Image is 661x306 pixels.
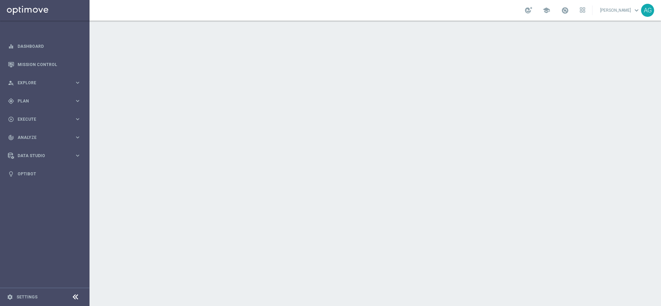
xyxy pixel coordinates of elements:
[8,153,81,159] button: Data Studio keyboard_arrow_right
[8,44,81,49] button: equalizer Dashboard
[641,4,654,17] div: AG
[8,153,74,159] div: Data Studio
[8,171,14,177] i: lightbulb
[18,99,74,103] span: Plan
[7,294,13,300] i: settings
[8,171,81,177] button: lightbulb Optibot
[8,80,81,86] button: person_search Explore keyboard_arrow_right
[8,135,81,140] button: track_changes Analyze keyboard_arrow_right
[8,80,74,86] div: Explore
[74,134,81,141] i: keyboard_arrow_right
[18,37,81,55] a: Dashboard
[8,134,14,141] i: track_changes
[8,165,81,183] div: Optibot
[543,7,550,14] span: school
[8,43,14,50] i: equalizer
[18,117,74,121] span: Execute
[18,55,81,74] a: Mission Control
[8,134,74,141] div: Analyze
[8,117,81,122] button: play_circle_outline Execute keyboard_arrow_right
[8,55,81,74] div: Mission Control
[8,116,14,122] i: play_circle_outline
[74,152,81,159] i: keyboard_arrow_right
[8,98,14,104] i: gps_fixed
[74,116,81,122] i: keyboard_arrow_right
[8,80,14,86] i: person_search
[8,116,74,122] div: Execute
[18,165,81,183] a: Optibot
[74,79,81,86] i: keyboard_arrow_right
[18,154,74,158] span: Data Studio
[74,98,81,104] i: keyboard_arrow_right
[8,98,81,104] button: gps_fixed Plan keyboard_arrow_right
[8,62,81,67] button: Mission Control
[8,98,74,104] div: Plan
[8,37,81,55] div: Dashboard
[599,5,641,15] a: [PERSON_NAME]keyboard_arrow_down
[633,7,640,14] span: keyboard_arrow_down
[18,135,74,140] span: Analyze
[17,295,38,299] a: Settings
[18,81,74,85] span: Explore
